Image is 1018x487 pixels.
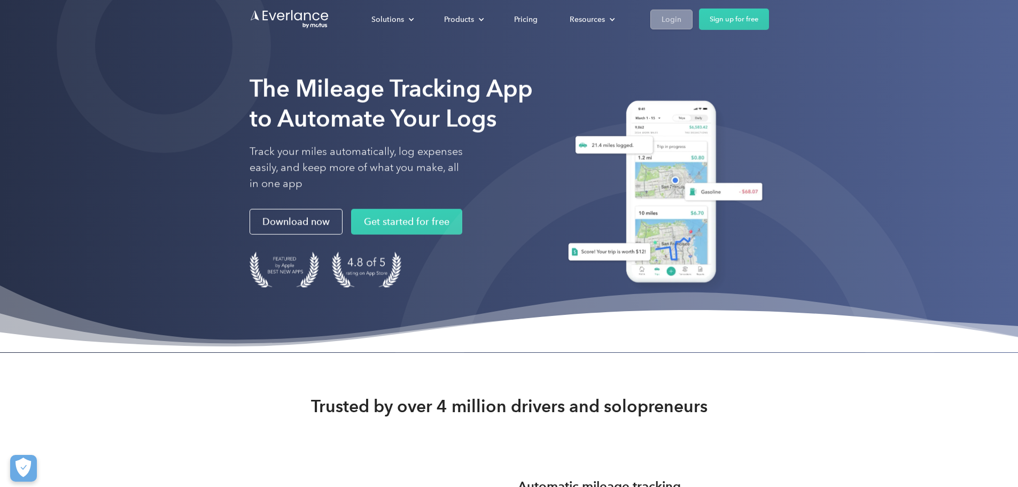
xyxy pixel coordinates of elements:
[650,9,693,29] a: Login
[250,144,463,192] p: Track your miles automatically, log expenses easily, and keep more of what you make, all in one app
[361,10,423,28] div: Solutions
[555,92,769,295] img: Everlance, mileage tracker app, expense tracking app
[332,252,401,288] img: 4.9 out of 5 stars on the app store
[444,12,474,26] div: Products
[433,10,493,28] div: Products
[311,396,708,417] strong: Trusted by over 4 million drivers and solopreneurs
[250,209,343,235] a: Download now
[250,74,533,133] strong: The Mileage Tracking App to Automate Your Logs
[559,10,624,28] div: Resources
[699,9,769,30] a: Sign up for free
[351,209,462,235] a: Get started for free
[662,12,681,26] div: Login
[10,455,37,482] button: Cookies Settings
[250,9,330,29] a: Go to homepage
[371,12,404,26] div: Solutions
[514,12,538,26] div: Pricing
[503,10,548,28] a: Pricing
[250,252,319,288] img: Badge for Featured by Apple Best New Apps
[570,12,605,26] div: Resources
